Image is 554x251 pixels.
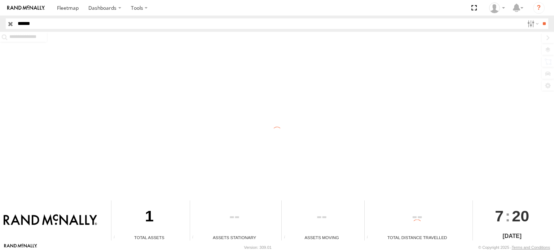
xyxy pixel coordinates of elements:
[111,234,187,241] div: Total Assets
[512,200,529,231] span: 20
[473,232,551,241] div: [DATE]
[282,235,293,241] div: Total number of assets current in transit.
[4,214,97,226] img: Rand McNally
[4,244,37,251] a: Visit our Website
[478,245,550,250] div: © Copyright 2025 -
[111,235,122,241] div: Total number of Enabled Assets
[244,245,272,250] div: Version: 309.01
[524,18,540,29] label: Search Filter Options
[512,245,550,250] a: Terms and Conditions
[487,3,507,13] div: Jose Goitia
[190,234,279,241] div: Assets Stationary
[190,235,201,241] div: Total number of assets current stationary.
[365,235,375,241] div: Total distance travelled by all assets within specified date range and applied filters
[111,200,187,234] div: 1
[473,200,551,231] div: :
[533,2,545,14] i: ?
[495,200,504,231] span: 7
[365,234,470,241] div: Total Distance Travelled
[7,5,45,10] img: rand-logo.svg
[282,234,361,241] div: Assets Moving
